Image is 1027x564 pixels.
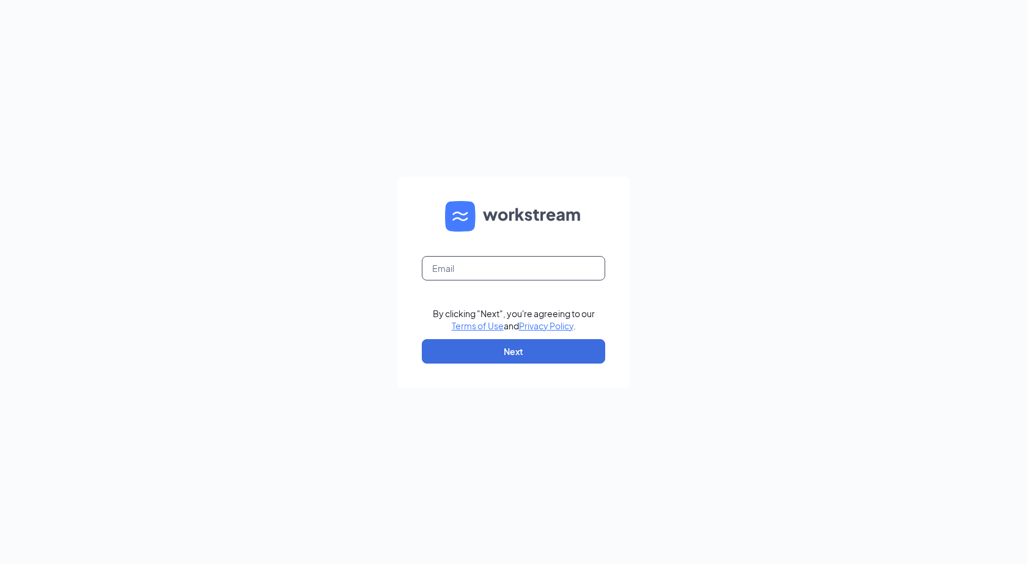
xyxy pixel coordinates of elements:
[452,320,504,331] a: Terms of Use
[433,307,595,332] div: By clicking "Next", you're agreeing to our and .
[445,201,582,232] img: WS logo and Workstream text
[519,320,573,331] a: Privacy Policy
[422,339,605,364] button: Next
[422,256,605,280] input: Email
